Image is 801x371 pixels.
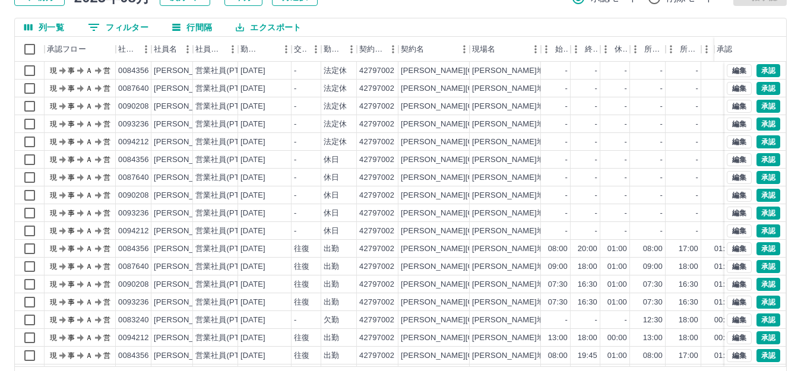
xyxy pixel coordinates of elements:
div: 勤務区分 [324,37,343,62]
button: 編集 [727,260,752,273]
text: 現 [50,191,57,199]
div: [PERSON_NAME] [154,83,219,94]
div: - [565,65,568,77]
button: 承認 [756,135,780,148]
text: 現 [50,209,57,217]
text: 現 [50,120,57,128]
div: 営業社員(PT契約) [195,65,258,77]
div: 休日 [324,190,339,201]
div: 0094212 [118,226,149,237]
div: 承認フロー [45,37,116,62]
div: 09:00 [643,261,663,272]
text: 営 [103,209,110,217]
div: [PERSON_NAME] [154,119,219,130]
button: 承認 [756,207,780,220]
div: 社員区分 [193,37,238,62]
text: 現 [50,173,57,182]
div: [PERSON_NAME][GEOGRAPHIC_DATA] [401,119,547,130]
button: 編集 [727,331,752,344]
div: [DATE] [240,226,265,237]
div: [PERSON_NAME][GEOGRAPHIC_DATA] [401,190,547,201]
div: - [595,65,597,77]
div: - [595,190,597,201]
div: - [595,208,597,219]
button: 編集 [727,207,752,220]
div: [PERSON_NAME]地区放課後児童クラブ(第一・第二) [472,119,659,130]
div: 出勤 [324,261,339,272]
div: [PERSON_NAME]地区放課後児童クラブ(第一・第二) [472,83,659,94]
div: [PERSON_NAME]地区放課後児童クラブ(第一・第二) [472,101,659,112]
div: 契約名 [401,37,424,62]
div: 所定開始 [630,37,666,62]
div: - [625,154,627,166]
button: 承認 [756,313,780,326]
div: 法定休 [324,119,347,130]
div: [PERSON_NAME][GEOGRAPHIC_DATA] [401,83,547,94]
div: - [625,208,627,219]
text: 営 [103,138,110,146]
button: 編集 [727,242,752,255]
div: [PERSON_NAME][GEOGRAPHIC_DATA] [401,226,547,237]
button: 承認 [756,153,780,166]
div: 42797002 [359,190,394,201]
text: Ａ [86,102,93,110]
button: 編集 [727,135,752,148]
div: [PERSON_NAME]地区放課後児童クラブ(第一・第二) [472,226,659,237]
div: - [660,101,663,112]
div: 20:00 [578,243,597,255]
div: - [660,172,663,183]
div: 勤務区分 [321,37,357,62]
div: 18:00 [679,261,698,272]
div: 42797002 [359,101,394,112]
div: - [696,190,698,201]
div: [PERSON_NAME][GEOGRAPHIC_DATA] [401,65,547,77]
div: [PERSON_NAME]地区放課後児童クラブ(第一・第二) [472,65,659,77]
div: [PERSON_NAME] [154,65,219,77]
button: 編集 [727,224,752,237]
div: 18:00 [578,261,597,272]
div: [PERSON_NAME]地区放課後児童クラブ(第一・第二) [472,190,659,201]
button: 承認 [756,64,780,77]
text: Ａ [86,262,93,271]
text: 営 [103,66,110,75]
div: [PERSON_NAME]地区放課後児童クラブ(第一・第二) [472,208,659,219]
div: 営業社員(PT契約) [195,83,258,94]
button: 承認 [756,260,780,273]
div: - [660,226,663,237]
div: - [595,101,597,112]
div: 社員名 [151,37,193,62]
text: Ａ [86,120,93,128]
div: 休憩 [600,37,630,62]
text: Ａ [86,227,93,235]
div: - [696,119,698,130]
button: 承認 [756,331,780,344]
button: 承認 [756,349,780,362]
div: 交通費 [294,37,307,62]
div: 法定休 [324,101,347,112]
div: [DATE] [240,65,265,77]
div: 営業社員(PT契約) [195,208,258,219]
button: 編集 [727,189,752,202]
button: 編集 [727,313,752,326]
text: 営 [103,156,110,164]
div: 0094212 [118,137,149,148]
div: 所定終業 [680,37,699,62]
div: 0084356 [118,65,149,77]
div: 42797002 [359,172,394,183]
button: 承認 [756,296,780,309]
div: 契約コード [357,37,398,62]
div: 42797002 [359,119,394,130]
text: 現 [50,66,57,75]
button: 承認 [756,118,780,131]
button: エクスポート [226,18,311,36]
div: [DATE] [240,208,265,219]
div: - [625,172,627,183]
div: [DATE] [240,172,265,183]
text: 事 [68,245,75,253]
div: 17:00 [679,243,698,255]
text: 現 [50,84,57,93]
text: Ａ [86,191,93,199]
div: [DATE] [240,261,265,272]
div: [PERSON_NAME] [154,261,219,272]
div: - [696,83,698,94]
